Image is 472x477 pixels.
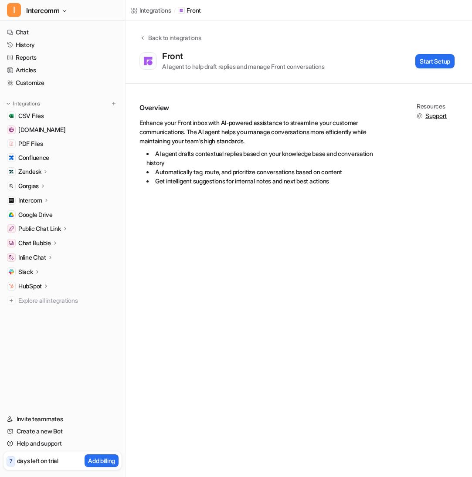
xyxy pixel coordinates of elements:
[3,64,122,76] a: Articles
[18,267,33,276] p: Slack
[18,210,53,219] span: Google Drive
[9,240,14,246] img: Chat Bubble
[9,226,14,231] img: Public Chat Link
[146,149,392,167] li: AI agent drafts contextual replies based on your knowledge base and conversation history
[139,6,171,15] div: Integrations
[3,124,122,136] a: www.helpdesk.com[DOMAIN_NAME]
[18,253,46,262] p: Inline Chat
[139,118,392,186] div: Enhance your Front inbox with AI-powered assistance to streamline your customer communications. T...
[9,113,14,118] img: CSV Files
[10,457,12,465] p: 7
[9,183,14,189] img: Gorgias
[417,113,423,119] img: support.svg
[178,6,201,15] a: Front iconFront
[146,167,392,176] li: Automatically tag, route, and prioritize conversations based on content
[179,8,183,13] img: Front icon
[3,110,122,122] a: CSV FilesCSV Files
[139,33,201,51] button: Back to integrations
[3,77,122,89] a: Customize
[111,101,117,107] img: menu_add.svg
[5,101,11,107] img: expand menu
[7,3,21,17] span: I
[3,51,122,64] a: Reports
[9,255,14,260] img: Inline Chat
[3,209,122,221] a: Google DriveGoogle Drive
[3,294,122,307] a: Explore all integrations
[18,139,43,148] span: PDF Files
[146,33,201,42] div: Back to integrations
[131,6,171,15] a: Integrations
[18,167,41,176] p: Zendesk
[9,198,14,203] img: Intercom
[18,282,42,291] p: HubSpot
[9,155,14,160] img: Confluence
[18,294,118,308] span: Explore all integrations
[139,103,392,113] h2: Overview
[425,112,447,120] span: Support
[3,413,122,425] a: Invite teammates
[18,153,49,162] span: Confluence
[3,138,122,150] a: PDF FilesPDF Files
[162,62,325,71] div: AI agent to help draft replies and manage Front conversations
[9,169,14,174] img: Zendesk
[3,152,122,164] a: ConfluenceConfluence
[13,100,40,107] p: Integrations
[3,26,122,38] a: Chat
[9,269,14,274] img: Slack
[7,296,16,305] img: explore all integrations
[3,99,43,108] button: Integrations
[3,425,122,437] a: Create a new Bot
[162,51,187,61] div: Front
[174,7,176,14] span: /
[85,454,119,467] button: Add billing
[187,6,201,15] p: Front
[18,125,65,134] span: [DOMAIN_NAME]
[9,141,14,146] img: PDF Files
[142,55,154,67] img: Front
[146,176,392,186] li: Get intelligent suggestions for internal notes and next best actions
[415,54,455,68] button: Start Setup
[9,127,14,132] img: www.helpdesk.com
[3,437,122,450] a: Help and support
[88,456,115,465] p: Add billing
[17,456,58,465] p: days left on trial
[18,112,44,120] span: CSV Files
[18,182,39,190] p: Gorgias
[417,103,447,110] div: Resources
[26,4,59,17] span: Intercomm
[18,196,42,205] p: Intercom
[417,112,447,120] button: Support
[3,39,122,51] a: History
[9,284,14,289] img: HubSpot
[9,212,14,217] img: Google Drive
[18,239,51,247] p: Chat Bubble
[18,224,61,233] p: Public Chat Link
